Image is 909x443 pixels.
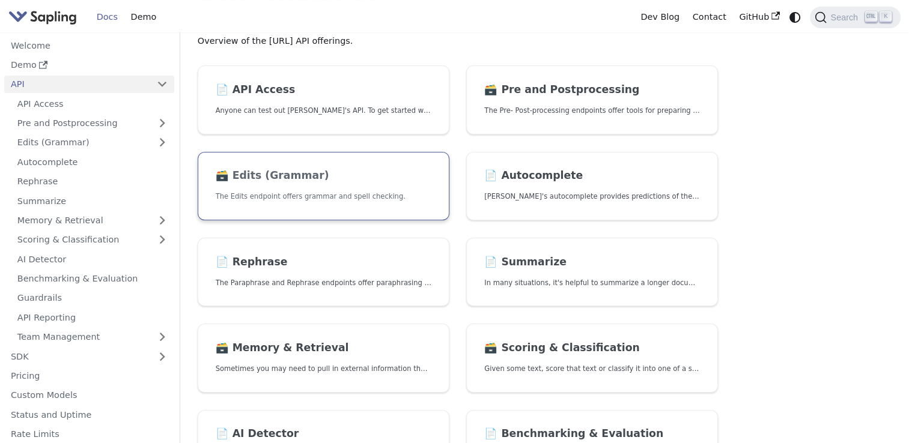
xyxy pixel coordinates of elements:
p: Anyone can test out Sapling's API. To get started with the API, simply: [216,105,431,116]
a: Rate Limits [4,426,174,443]
a: API Reporting [11,309,174,326]
a: Status and Uptime [4,406,174,423]
a: 🗃️ Scoring & ClassificationGiven some text, score that text or classify it into one of a set of p... [466,324,718,393]
a: Guardrails [11,289,174,307]
p: The Edits endpoint offers grammar and spell checking. [216,191,431,202]
a: Dev Blog [634,8,686,26]
button: Expand sidebar category 'SDK' [150,348,174,365]
button: Switch between dark and light mode (currently system mode) [786,8,804,26]
span: Search [827,13,865,22]
a: 📄️ Autocomplete[PERSON_NAME]'s autocomplete provides predictions of the next few characters or words [466,152,718,221]
a: 📄️ API AccessAnyone can test out [PERSON_NAME]'s API. To get started with the API, simply: [198,65,449,134]
a: Docs [90,8,124,26]
a: Custom Models [4,387,174,404]
a: Rephrase [11,173,174,190]
a: Sapling.ai [8,8,81,26]
a: API Access [11,95,174,112]
p: Given some text, score that text or classify it into one of a set of pre-specified categories. [484,363,700,375]
a: Demo [4,56,174,74]
a: Team Management [11,328,174,346]
p: Overview of the [URL] API offerings. [198,34,719,49]
h2: Edits (Grammar) [216,169,431,182]
a: Edits (Grammar) [11,134,174,151]
a: 🗃️ Memory & RetrievalSometimes you may need to pull in external information that doesn't fit in t... [198,324,449,393]
h2: Benchmarking & Evaluation [484,427,700,441]
a: Autocomplete [11,153,174,170]
h2: Autocomplete [484,169,700,182]
h2: Rephrase [216,256,431,269]
h2: Scoring & Classification [484,342,700,355]
a: 📄️ RephraseThe Paraphrase and Rephrase endpoints offer paraphrasing for particular styles. [198,238,449,307]
p: The Pre- Post-processing endpoints offer tools for preparing your text data for ingestation as we... [484,105,700,116]
a: Pricing [4,367,174,385]
a: Benchmarking & Evaluation [11,270,174,288]
a: 🗃️ Pre and PostprocessingThe Pre- Post-processing endpoints offer tools for preparing your text d... [466,65,718,134]
a: SDK [4,348,150,365]
a: GitHub [732,8,786,26]
a: 📄️ SummarizeIn many situations, it's helpful to summarize a longer document into a shorter, more ... [466,238,718,307]
a: Scoring & Classification [11,231,174,249]
p: The Paraphrase and Rephrase endpoints offer paraphrasing for particular styles. [216,277,431,289]
a: API [4,76,150,93]
h2: AI Detector [216,427,431,441]
a: Contact [686,8,733,26]
a: Demo [124,8,163,26]
a: Summarize [11,192,174,209]
p: In many situations, it's helpful to summarize a longer document into a shorter, more easily diges... [484,277,700,289]
h2: Memory & Retrieval [216,342,431,355]
p: Sometimes you may need to pull in external information that doesn't fit in the context size of an... [216,363,431,375]
button: Search (Ctrl+K) [810,7,900,28]
h2: API Access [216,83,431,97]
kbd: K [880,11,892,22]
a: Memory & Retrieval [11,212,174,229]
a: 🗃️ Edits (Grammar)The Edits endpoint offers grammar and spell checking. [198,152,449,221]
img: Sapling.ai [8,8,77,26]
p: Sapling's autocomplete provides predictions of the next few characters or words [484,191,700,202]
a: AI Detector [11,250,174,268]
h2: Pre and Postprocessing [484,83,700,97]
h2: Summarize [484,256,700,269]
a: Pre and Postprocessing [11,115,174,132]
a: Welcome [4,37,174,54]
button: Collapse sidebar category 'API' [150,76,174,93]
